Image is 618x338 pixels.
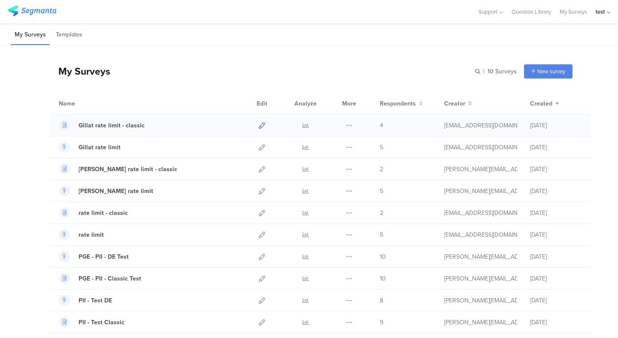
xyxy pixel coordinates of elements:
div: [DATE] [530,230,582,239]
div: gillat@segmanta.com [444,121,517,130]
span: 9 [380,318,383,327]
div: riel@segmanta.com [444,187,517,196]
div: raymund@segmanta.com [444,318,517,327]
a: [PERSON_NAME] rate limit [59,185,153,196]
div: [DATE] [530,318,582,327]
span: 4 [380,121,383,130]
div: Riel rate limit - classic [79,165,177,174]
div: PII - Test DE [79,296,112,305]
div: Name [59,99,110,108]
li: Templates [52,25,86,45]
div: Gillat rate limit - classic [79,121,145,130]
div: [DATE] [530,296,582,305]
button: Creator [444,99,472,108]
span: Created [530,99,552,108]
div: More [340,93,358,114]
a: Gillat rate limit [59,142,121,153]
div: [DATE] [530,208,582,217]
div: Analyze [293,93,318,114]
a: rate limit - classic [59,207,128,218]
div: Riel rate limit [79,187,153,196]
a: [PERSON_NAME] rate limit - classic [59,163,177,175]
img: segmanta logo [8,6,56,16]
a: PII - Test DE [59,295,112,306]
span: 2 [380,165,383,174]
div: PGE - PII - DE Test [79,252,129,261]
a: PGE - PII - Classic Test [59,273,141,284]
div: PII - Test Classic [79,318,124,327]
span: | [482,67,486,76]
span: 10 Surveys [488,67,517,76]
span: Support [479,8,497,16]
a: PII - Test Classic [59,317,124,328]
a: PGE - PII - DE Test [59,251,129,262]
span: 10 [380,274,386,283]
button: Created [530,99,559,108]
span: 5 [380,230,383,239]
div: PGE - PII - Classic Test [79,274,141,283]
button: Respondents [380,99,423,108]
div: rate limit - classic [79,208,128,217]
div: [DATE] [530,165,582,174]
span: 5 [380,143,383,152]
span: 8 [380,296,383,305]
div: riel@segmanta.com [444,165,517,174]
span: Creator [444,99,465,108]
div: rate limit [79,230,104,239]
span: 10 [380,252,386,261]
div: [DATE] [530,187,582,196]
div: My Surveys [50,64,110,78]
div: riel@segmanta.com [444,274,517,283]
li: My Surveys [11,25,50,45]
span: Respondents [380,99,416,108]
div: Edit [253,93,271,114]
div: [DATE] [530,121,582,130]
div: riel@segmanta.com [444,252,517,261]
div: gillat@segmanta.com [444,143,517,152]
div: [DATE] [530,274,582,283]
div: Gillat rate limit [79,143,121,152]
span: New survey [537,67,565,75]
div: [DATE] [530,252,582,261]
div: test [596,8,605,16]
div: raymund@segmanta.com [444,296,517,305]
div: gillat@segmanta.com [444,208,517,217]
a: Gillat rate limit - classic [59,120,145,131]
div: gillat@segmanta.com [444,230,517,239]
span: 2 [380,208,383,217]
a: rate limit [59,229,104,240]
span: 5 [380,187,383,196]
div: [DATE] [530,143,582,152]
